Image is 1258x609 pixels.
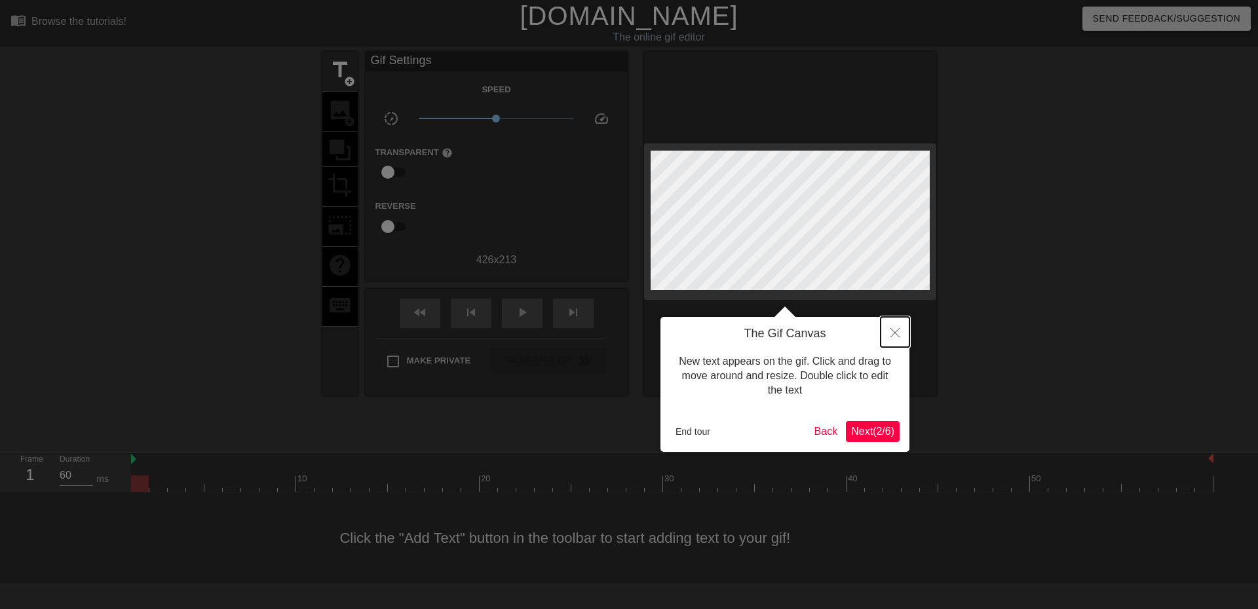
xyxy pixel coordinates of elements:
span: Next ( 2 / 6 ) [851,426,894,437]
button: Close [881,317,909,347]
button: Back [809,421,843,442]
div: New text appears on the gif. Click and drag to move around and resize. Double click to edit the text [670,341,900,411]
button: Next [846,421,900,442]
h4: The Gif Canvas [670,327,900,341]
button: End tour [670,422,715,441]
